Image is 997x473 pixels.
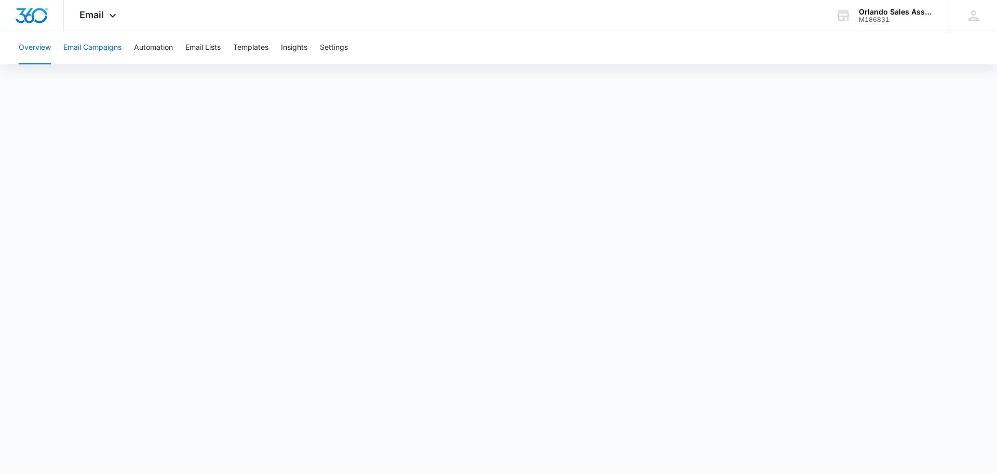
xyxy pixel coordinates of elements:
[281,31,307,64] button: Insights
[859,8,935,16] div: account name
[79,9,104,20] span: Email
[233,31,268,64] button: Templates
[63,31,122,64] button: Email Campaigns
[320,31,348,64] button: Settings
[185,31,221,64] button: Email Lists
[134,31,173,64] button: Automation
[19,31,51,64] button: Overview
[859,16,935,23] div: account id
